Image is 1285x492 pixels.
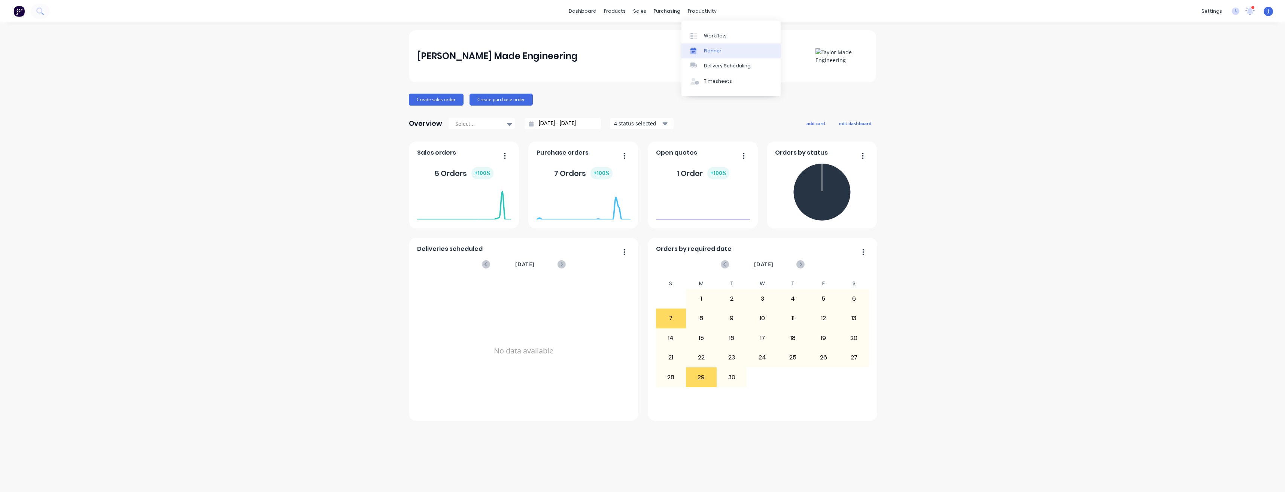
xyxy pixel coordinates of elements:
div: 10 [747,309,777,328]
div: productivity [684,6,720,17]
div: S [656,278,686,289]
div: 23 [717,348,747,367]
div: Workflow [704,33,726,39]
div: 7 [656,309,686,328]
a: Planner [681,43,781,58]
div: sales [629,6,650,17]
div: 12 [808,309,838,328]
div: S [839,278,869,289]
span: Deliveries scheduled [417,245,483,253]
div: 20 [839,329,869,347]
div: 4 [778,289,808,308]
a: Delivery Scheduling [681,58,781,73]
div: + 100 % [471,167,493,179]
button: Create sales order [409,94,464,106]
button: Create purchase order [470,94,533,106]
div: F [808,278,839,289]
div: 26 [808,348,838,367]
div: + 100 % [590,167,613,179]
a: Workflow [681,28,781,43]
div: Planner [704,48,722,54]
div: 19 [808,329,838,347]
button: 4 status selected [610,118,674,129]
div: Delivery Scheduling [704,63,751,69]
div: 8 [686,309,716,328]
div: T [717,278,747,289]
div: 27 [839,348,869,367]
div: 1 Order [677,167,729,179]
div: 11 [778,309,808,328]
div: 24 [747,348,777,367]
div: 3 [747,289,777,308]
div: 16 [717,329,747,347]
div: No data available [417,278,631,423]
div: [PERSON_NAME] Made Engineering [417,49,578,64]
div: 7 Orders [554,167,613,179]
div: 1 [686,289,716,308]
div: 5 [808,289,838,308]
div: 5 Orders [434,167,493,179]
span: J [1268,8,1269,15]
div: 29 [686,368,716,386]
span: [DATE] [515,260,535,268]
div: purchasing [650,6,684,17]
div: 6 [839,289,869,308]
div: 30 [717,368,747,386]
div: 15 [686,329,716,347]
div: 18 [778,329,808,347]
a: Timesheets [681,74,781,89]
div: Overview [409,116,442,131]
div: Timesheets [704,78,732,85]
span: [DATE] [754,260,774,268]
div: 25 [778,348,808,367]
img: Taylor Made Engineering [815,48,868,64]
div: 9 [717,309,747,328]
div: M [686,278,717,289]
a: dashboard [565,6,600,17]
div: settings [1198,6,1226,17]
div: + 100 % [707,167,729,179]
div: 21 [656,348,686,367]
div: 4 status selected [614,119,661,127]
div: 13 [839,309,869,328]
div: 22 [686,348,716,367]
img: Factory [13,6,25,17]
div: 2 [717,289,747,308]
div: T [778,278,808,289]
div: 14 [656,329,686,347]
div: W [747,278,778,289]
button: edit dashboard [834,118,876,128]
span: Sales orders [417,148,456,157]
span: Orders by status [775,148,828,157]
div: products [600,6,629,17]
button: add card [802,118,830,128]
div: 17 [747,329,777,347]
span: Purchase orders [537,148,589,157]
div: 28 [656,368,686,386]
span: Open quotes [656,148,697,157]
